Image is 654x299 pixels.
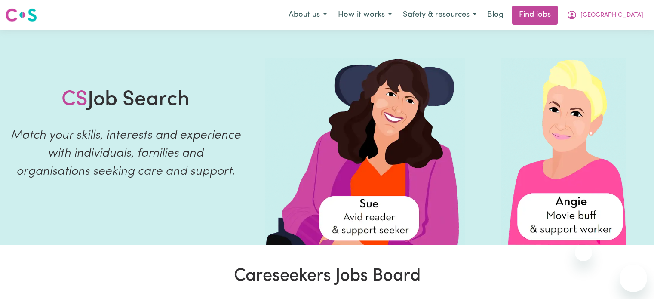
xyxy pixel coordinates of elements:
button: About us [283,6,332,24]
h1: Job Search [61,88,190,113]
a: Find jobs [512,6,558,25]
img: Careseekers logo [5,7,37,23]
button: Safety & resources [397,6,482,24]
span: CS [61,89,88,110]
a: Blog [482,6,509,25]
span: [GEOGRAPHIC_DATA] [580,11,643,20]
button: How it works [332,6,397,24]
iframe: Close message [575,244,592,261]
a: Careseekers logo [5,5,37,25]
iframe: Button to launch messaging window [620,265,647,292]
button: My Account [561,6,649,24]
p: Match your skills, interests and experience with individuals, families and organisations seeking ... [10,126,241,181]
